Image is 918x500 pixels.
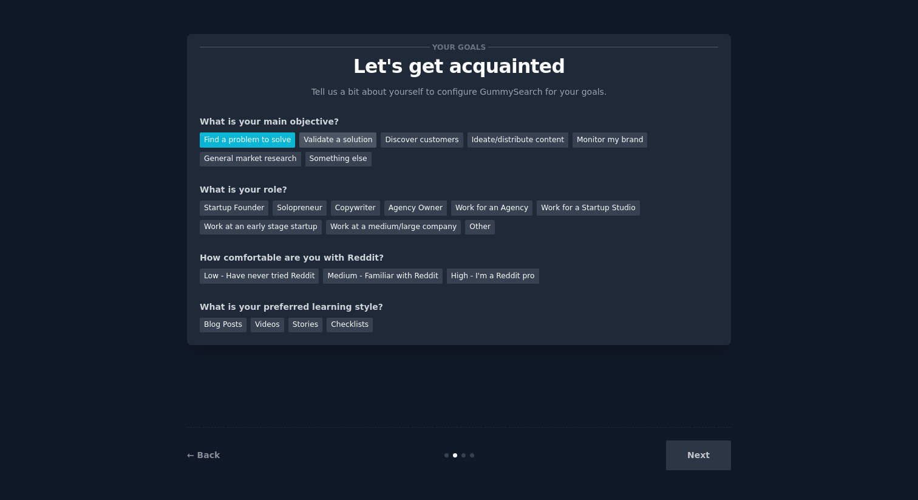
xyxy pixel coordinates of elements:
div: Blog Posts [200,318,246,333]
div: Monitor my brand [573,132,647,148]
span: Your goals [430,41,488,53]
div: Low - Have never tried Reddit [200,269,319,284]
div: How comfortable are you with Reddit? [200,252,718,264]
div: Validate a solution [299,132,376,148]
div: Startup Founder [200,200,268,216]
div: What is your preferred learning style? [200,301,718,313]
div: Medium - Familiar with Reddit [323,269,442,284]
p: Let's get acquainted [200,56,718,77]
p: Tell us a bit about yourself to configure GummySearch for your goals. [306,86,612,98]
div: Checklists [327,318,373,333]
div: Work for a Startup Studio [537,200,639,216]
div: Work at an early stage startup [200,220,322,235]
div: General market research [200,152,301,167]
div: Other [465,220,495,235]
div: Copywriter [331,200,380,216]
a: ← Back [187,450,220,460]
div: What is your role? [200,183,718,196]
div: What is your main objective? [200,115,718,128]
div: Work for an Agency [451,200,532,216]
div: Agency Owner [384,200,447,216]
div: High - I'm a Reddit pro [447,269,539,284]
div: Find a problem to solve [200,132,295,148]
div: Stories [288,318,322,333]
div: Discover customers [381,132,463,148]
div: Something else [305,152,372,167]
div: Solopreneur [273,200,326,216]
div: Work at a medium/large company [326,220,461,235]
div: Videos [251,318,284,333]
div: Ideate/distribute content [467,132,568,148]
